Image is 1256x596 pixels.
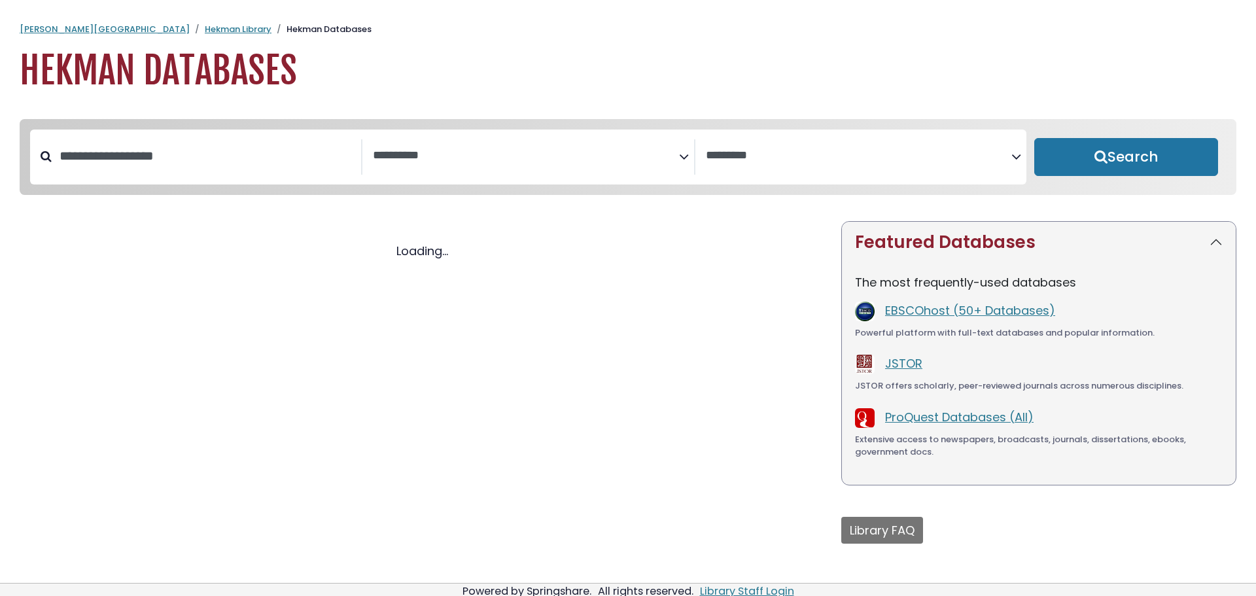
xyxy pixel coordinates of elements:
[855,326,1223,340] div: Powerful platform with full-text databases and popular information.
[855,433,1223,459] div: Extensive access to newspapers, broadcasts, journals, dissertations, ebooks, government docs.
[1034,138,1218,176] button: Submit for Search Results
[841,517,923,544] button: Library FAQ
[20,242,826,260] div: Loading...
[885,302,1055,319] a: EBSCOhost (50+ Databases)
[20,49,1236,93] h1: Hekman Databases
[842,222,1236,263] button: Featured Databases
[52,145,361,167] input: Search database by title or keyword
[373,149,678,163] textarea: Search
[20,23,1236,36] nav: breadcrumb
[205,23,271,35] a: Hekman Library
[885,409,1034,425] a: ProQuest Databases (All)
[855,379,1223,393] div: JSTOR offers scholarly, peer-reviewed journals across numerous disciplines.
[271,23,372,36] li: Hekman Databases
[706,149,1011,163] textarea: Search
[855,273,1223,291] p: The most frequently-used databases
[20,23,190,35] a: [PERSON_NAME][GEOGRAPHIC_DATA]
[885,355,922,372] a: JSTOR
[20,119,1236,195] nav: Search filters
